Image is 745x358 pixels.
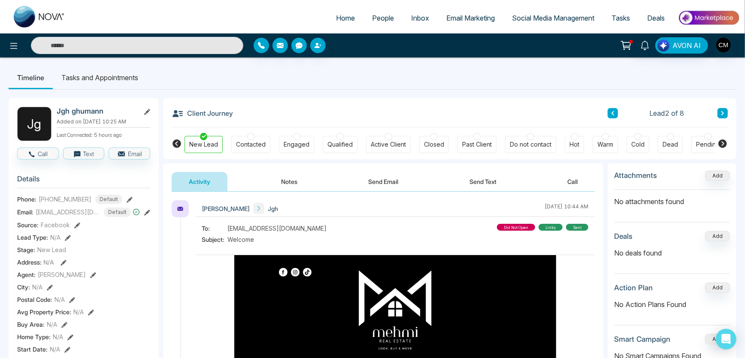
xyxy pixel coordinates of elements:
div: [DATE] 10:44 AM [545,203,588,214]
span: Lead 2 of 8 [649,108,684,118]
a: People [363,10,403,26]
span: People [372,14,394,22]
h3: Details [17,174,150,188]
button: Email [109,147,150,159]
button: Add [705,171,730,181]
span: Welcome [227,235,254,244]
div: sent [566,224,588,231]
span: N/A [50,345,60,354]
button: Add [705,231,730,241]
h2: Jgh ghumann [57,107,136,115]
div: Contacted [236,140,266,149]
h3: Action Plan [614,283,653,292]
button: Activity [172,172,227,191]
span: Inbox [411,14,429,22]
span: New Lead [37,245,66,254]
div: J g [17,107,51,141]
button: Call [550,172,595,191]
span: Social Media Management [512,14,594,22]
span: [PERSON_NAME] [202,204,250,213]
span: N/A [32,283,42,292]
img: User Avatar [716,38,731,52]
a: Social Media Management [503,10,603,26]
button: Add [705,283,730,293]
span: Home Type : [17,332,51,341]
span: Buy Area : [17,320,45,329]
span: Address: [17,258,54,267]
img: Market-place.gif [678,8,740,27]
a: Email Marketing [438,10,503,26]
span: [EMAIL_ADDRESS][DOMAIN_NAME] [227,224,327,233]
span: Avg Property Price : [17,307,71,316]
a: Deals [639,10,673,26]
span: Source: [17,220,39,229]
div: Closed [424,140,444,149]
span: Start Date : [17,345,48,354]
li: Tasks and Appointments [53,66,147,89]
span: Email: [17,208,33,217]
h3: Smart Campaign [614,335,670,343]
span: Default [104,208,131,217]
button: AVON AI [655,37,708,54]
span: [PHONE_NUMBER] [39,195,91,204]
button: Add [705,334,730,344]
span: Home [336,14,355,22]
p: Last Connected: 5 hours ago [57,129,150,139]
div: Past Client [462,140,492,149]
button: Send Email [351,172,416,191]
div: Do not contact [510,140,551,149]
div: Qualified [327,140,353,149]
span: Tasks [612,14,630,22]
span: To: [202,224,227,233]
img: Nova CRM Logo [14,6,65,27]
p: No deals found [614,248,730,258]
span: Add [705,171,730,179]
p: No Action Plans Found [614,299,730,310]
button: Notes [264,172,315,191]
div: New Lead [189,140,218,149]
h3: Attachments [614,171,657,180]
span: N/A [73,307,84,316]
span: N/A [47,320,57,329]
div: Cold [631,140,645,149]
span: Postal Code : [17,295,52,304]
div: Engaged [284,140,309,149]
div: did not open [497,224,535,231]
button: Text [63,147,105,159]
span: Phone: [17,195,36,204]
p: Added on [DATE] 10:25 AM [57,118,150,126]
li: Timeline [9,66,53,89]
span: N/A [55,295,65,304]
span: [EMAIL_ADDRESS][DOMAIN_NAME] [36,208,100,217]
span: [PERSON_NAME] [38,270,86,279]
h3: Client Journey [172,107,233,120]
span: Subject: [202,235,227,244]
a: Tasks [603,10,639,26]
a: Home [327,10,363,26]
span: N/A [50,233,61,242]
span: Agent: [17,270,36,279]
h3: Deals [614,232,633,241]
a: Inbox [403,10,438,26]
div: Dead [663,140,678,149]
span: Lead Type: [17,233,48,242]
span: Deals [647,14,665,22]
span: N/A [53,332,63,341]
p: No attachments found [614,190,730,207]
span: AVON AI [672,40,701,51]
span: N/A [43,259,54,266]
span: City : [17,283,30,292]
button: Call [17,147,59,159]
div: Open Intercom Messenger [716,329,736,349]
span: Stage: [17,245,35,254]
img: Lead Flow [657,39,669,51]
span: Jgh [268,204,278,213]
div: Warm [597,140,613,149]
div: links [539,224,563,231]
span: Default [95,195,122,204]
button: Send Text [452,172,514,191]
div: Active Client [371,140,406,149]
div: Hot [569,140,579,149]
div: Pending [696,140,720,149]
span: Facebook [41,220,70,229]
